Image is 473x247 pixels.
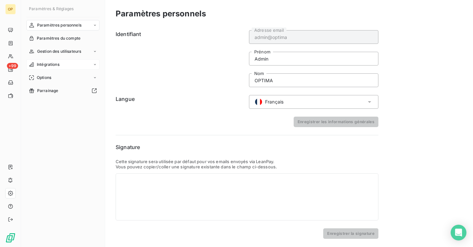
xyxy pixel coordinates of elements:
[249,30,378,44] input: placeholder
[5,4,16,14] div: OP
[116,143,378,151] h6: Signature
[37,88,58,94] span: Parrainage
[116,30,245,87] h6: Identifiant
[37,48,81,54] span: Gestion des utilisateurs
[5,233,16,243] img: Logo LeanPay
[116,159,378,164] p: Cette signature sera utilisée par défaut pour vos emails envoyés via LeanPay.
[116,8,206,20] h3: Paramètres personnels
[29,6,74,11] span: Paramètres & Réglages
[451,225,466,240] div: Open Intercom Messenger
[26,85,100,96] a: Parrainage
[37,75,51,81] span: Options
[26,33,100,44] a: Paramètres du compte
[116,95,245,109] h6: Langue
[249,52,378,66] input: placeholder
[7,63,18,69] span: +99
[323,228,378,239] button: Enregistrer la signature
[249,73,378,87] input: placeholder
[265,99,283,105] span: Français
[37,22,81,28] span: Paramètres personnels
[116,164,378,169] p: Vous pouvez copier/coller une signature existante dans le champ ci-dessous.
[37,62,59,67] span: Intégrations
[294,117,378,127] button: Enregistrer les informations générales
[37,35,80,41] span: Paramètres du compte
